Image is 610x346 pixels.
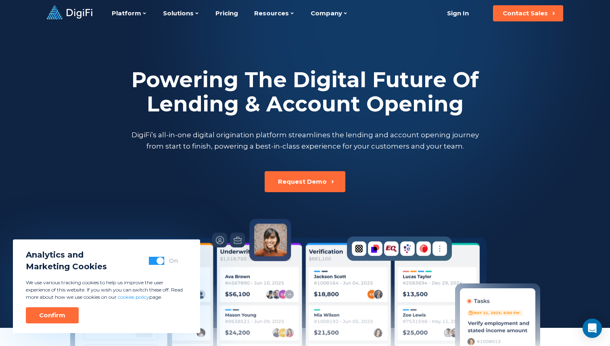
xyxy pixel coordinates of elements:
span: Analytics and [26,249,107,261]
a: cookies policy [118,294,149,300]
p: DigiFi’s all-in-one digital origination platform streamlines the lending and account opening jour... [130,129,480,152]
span: Marketing Cookies [26,261,107,273]
h2: Powering The Digital Future Of Lending & Account Opening [130,68,480,116]
div: Confirm [39,311,65,319]
div: On [169,257,178,265]
div: Open Intercom Messenger [583,319,602,338]
div: Contact Sales [503,9,548,17]
p: We use various tracking cookies to help us improve the user experience of this website. If you wi... [26,279,187,301]
div: Request Demo [278,178,327,186]
button: Contact Sales [493,5,563,21]
button: Confirm [26,307,79,323]
button: Request Demo [265,171,345,192]
a: Sign In [437,5,478,21]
